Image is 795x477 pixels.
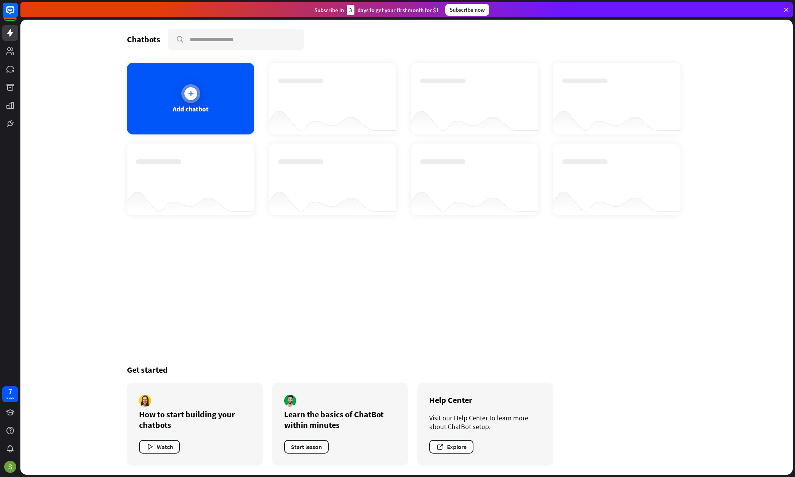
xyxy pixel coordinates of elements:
[429,440,473,454] button: Explore
[445,4,489,16] div: Subscribe now
[139,395,151,407] img: author
[127,34,160,45] div: Chatbots
[139,409,251,430] div: How to start building your chatbots
[314,5,439,15] div: Subscribe in days to get your first month for $1
[127,364,686,375] div: Get started
[284,395,296,407] img: author
[347,5,354,15] div: 3
[284,409,396,430] div: Learn the basics of ChatBot within minutes
[284,440,329,454] button: Start lesson
[429,395,541,405] div: Help Center
[8,388,12,395] div: 7
[2,386,18,402] a: 7 days
[139,440,180,454] button: Watch
[173,105,209,113] div: Add chatbot
[6,395,14,400] div: days
[429,414,541,431] div: Visit our Help Center to learn more about ChatBot setup.
[6,3,29,26] button: Open LiveChat chat widget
